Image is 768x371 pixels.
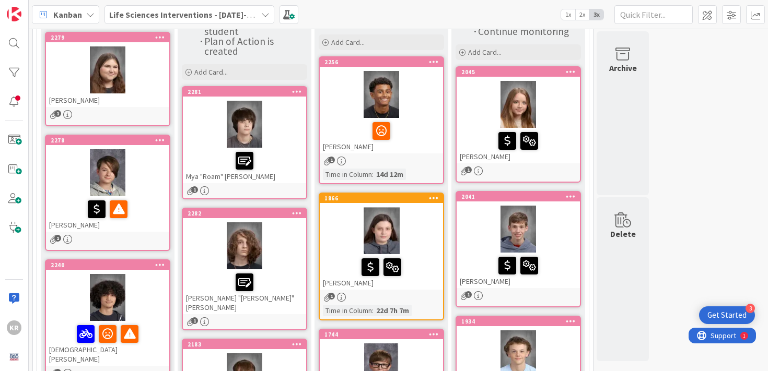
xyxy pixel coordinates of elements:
div: [PERSON_NAME] [46,196,169,232]
div: 2041[PERSON_NAME] [457,192,580,288]
div: 2279 [51,34,169,41]
span: 1 [328,293,335,300]
b: Life Sciences Interventions - [DATE]-[DATE] [109,9,271,20]
div: 2045 [457,67,580,77]
div: Time in Column [323,169,372,180]
div: 2045[PERSON_NAME] [457,67,580,163]
div: 2282 [183,209,306,218]
span: Kanban [53,8,82,21]
div: 2256[PERSON_NAME] [320,57,443,153]
span: 1 [191,317,198,324]
span: Plan of Action is created [204,35,276,57]
div: 2183 [183,340,306,349]
span: 1 [328,157,335,163]
div: [PERSON_NAME] "[PERSON_NAME]" [PERSON_NAME] [183,269,306,314]
span: 1 [465,291,472,298]
div: 2041 [457,192,580,201]
img: Visit kanbanzone.com [7,7,21,21]
div: 2281 [188,88,306,95]
div: 2278 [46,136,169,145]
div: 1934 [461,318,580,325]
div: 3 [746,304,755,313]
div: [PERSON_NAME] [320,118,443,153]
span: 1 [465,166,472,173]
div: Time in Column [323,305,372,316]
span: 3x [589,9,603,20]
span: Add Card... [468,47,502,57]
div: [PERSON_NAME] [457,253,580,288]
div: 2282[PERSON_NAME] "[PERSON_NAME]" [PERSON_NAME] [183,209,306,314]
div: 2256 [324,58,443,66]
div: [PERSON_NAME] [320,254,443,290]
div: 2279[PERSON_NAME] [46,33,169,107]
div: Open Get Started checklist, remaining modules: 3 [699,306,755,324]
div: 2256 [320,57,443,67]
div: Get Started [707,310,747,320]
div: 2041 [461,193,580,200]
div: 2240 [46,260,169,270]
span: Add Card... [331,38,365,47]
span: 1 [54,235,61,242]
span: : [372,305,374,316]
input: Quick Filter... [614,5,693,24]
span: Add Card... [194,67,228,77]
span: 1x [561,9,575,20]
div: 2281Mya "Roam" [PERSON_NAME] [183,87,306,183]
div: [PERSON_NAME] [46,93,169,107]
div: [PERSON_NAME] [457,128,580,163]
div: 2282 [188,210,306,217]
span: Support [22,2,48,14]
div: 1 [54,4,57,13]
div: 2278[PERSON_NAME] [46,136,169,232]
div: KR [7,320,21,335]
div: Archive [609,62,637,74]
span: : [372,169,374,180]
div: 1866[PERSON_NAME] [320,194,443,290]
img: avatar [7,350,21,364]
span: 2x [575,9,589,20]
div: 2278 [51,137,169,144]
div: 1744 [324,331,443,338]
div: 2240 [51,261,169,269]
div: 2279 [46,33,169,42]
span: Continue monitoring [478,25,569,38]
div: 2240[DEMOGRAPHIC_DATA][PERSON_NAME] [46,260,169,366]
div: Delete [610,228,636,240]
div: 22d 7h 7m [374,305,412,316]
div: 1866 [320,194,443,203]
div: Mya "Roam" [PERSON_NAME] [183,148,306,183]
div: 2183 [188,341,306,348]
div: 14d 12m [374,169,406,180]
span: 1 [191,186,198,193]
div: 2045 [461,68,580,76]
span: 1 [54,110,61,117]
div: 1744 [320,330,443,339]
div: 2281 [183,87,306,97]
div: 1866 [324,195,443,202]
div: 1934 [457,317,580,326]
div: [DEMOGRAPHIC_DATA][PERSON_NAME] [46,321,169,366]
